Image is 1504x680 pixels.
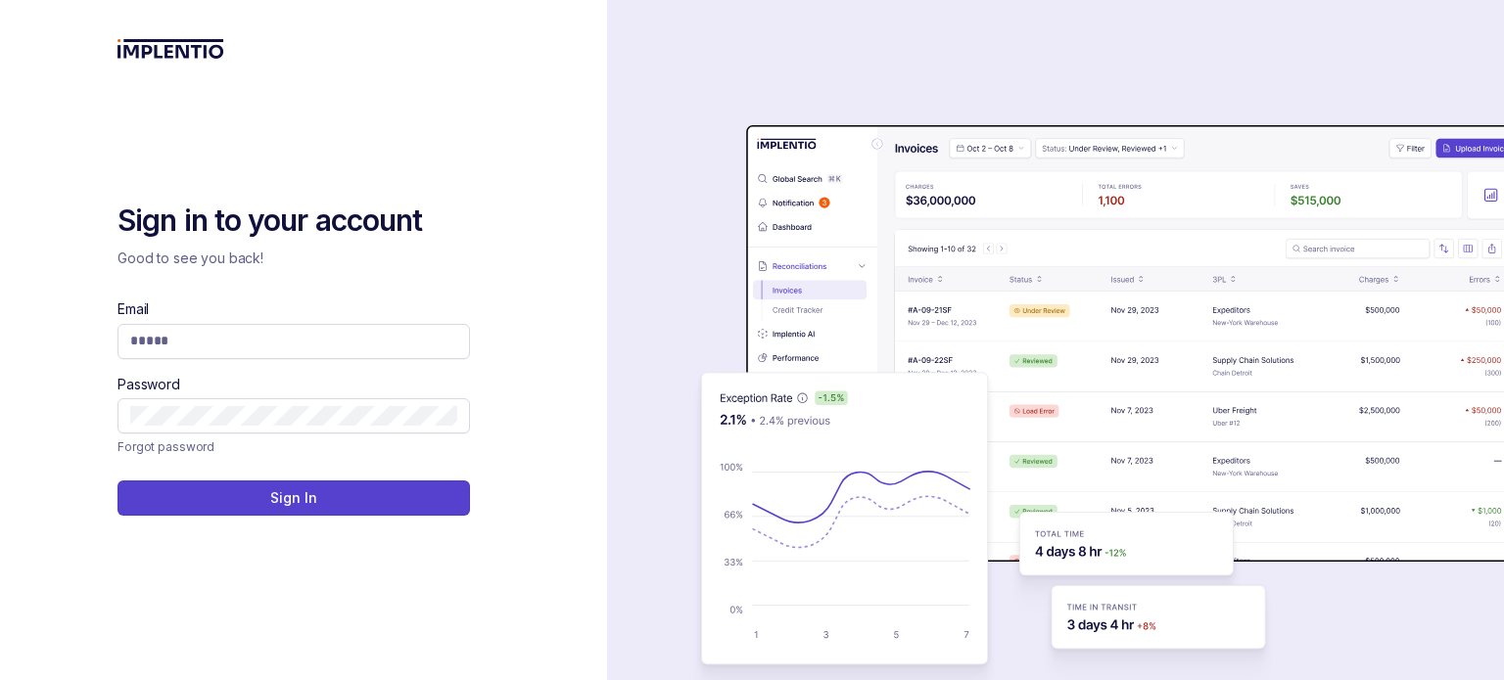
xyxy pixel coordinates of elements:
[117,480,470,516] button: Sign In
[117,202,470,241] h2: Sign in to your account
[117,437,214,457] p: Forgot password
[117,249,470,268] p: Good to see you back!
[117,39,224,59] img: logo
[117,437,214,457] a: Link Forgot password
[117,375,180,394] label: Password
[270,488,316,508] p: Sign In
[117,299,149,319] label: Email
